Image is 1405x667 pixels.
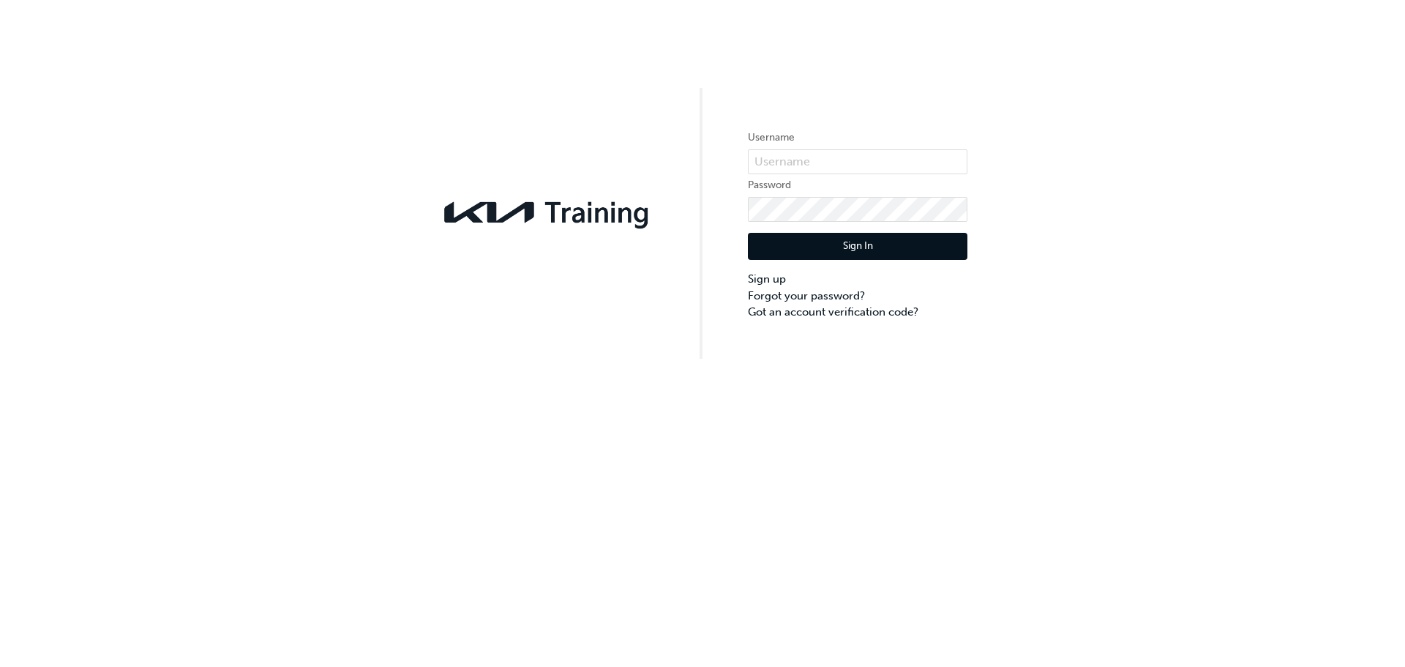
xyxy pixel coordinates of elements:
a: Sign up [748,271,967,288]
button: Sign In [748,233,967,261]
img: kia-training [438,193,657,232]
label: Username [748,129,967,146]
a: Got an account verification code? [748,304,967,321]
a: Forgot your password? [748,288,967,305]
label: Password [748,176,967,194]
input: Username [748,149,967,174]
